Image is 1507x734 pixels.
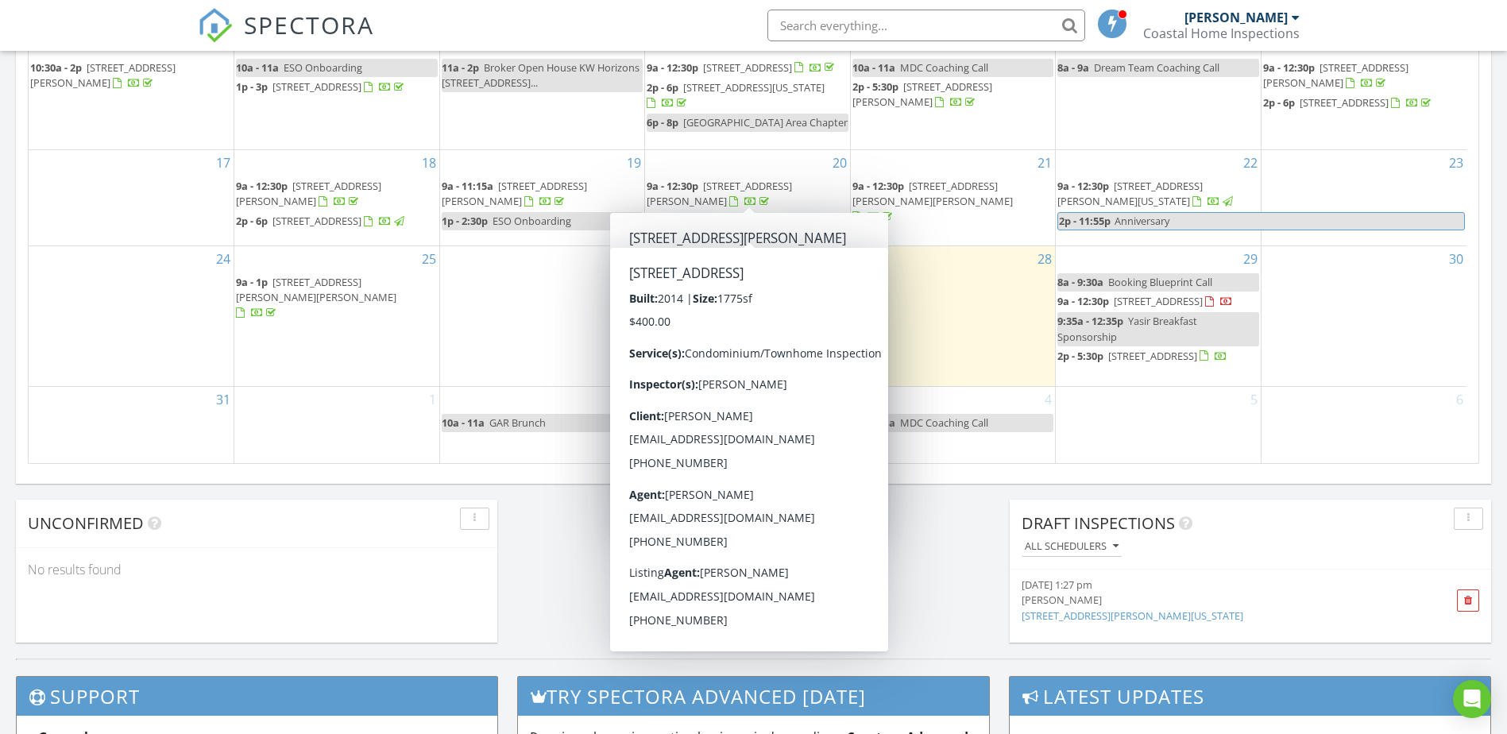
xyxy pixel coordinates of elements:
td: Go to September 3, 2025 [645,386,851,462]
span: 9:35a - 12:35p [1057,314,1123,328]
a: Go to August 30, 2025 [1446,246,1466,272]
a: Go to August 29, 2025 [1240,246,1261,272]
td: Go to August 31, 2025 [29,386,234,462]
a: Go to August 25, 2025 [419,246,439,272]
span: SPECTORA [244,8,374,41]
td: Go to September 5, 2025 [1056,386,1262,462]
span: [GEOGRAPHIC_DATA] Area Chapter [683,115,848,129]
span: [STREET_ADDRESS] [683,275,772,289]
h3: Latest Updates [1010,677,1490,716]
a: 9a - 12:30p [STREET_ADDRESS] [1057,292,1259,311]
a: 2p - 5:30p [STREET_ADDRESS][PERSON_NAME] [852,78,1054,112]
td: Go to August 21, 2025 [850,149,1056,245]
td: Go to August 27, 2025 [645,245,851,386]
span: 9a - 12:30p [1057,294,1109,308]
span: 3p - 5:30p [647,214,693,228]
div: Open Intercom Messenger [1453,680,1491,718]
h3: Try spectora advanced [DATE] [518,677,989,716]
td: Go to September 4, 2025 [850,386,1056,462]
a: 9a - 12:30p [STREET_ADDRESS][PERSON_NAME][US_STATE] [1057,179,1235,208]
span: [STREET_ADDRESS] [1114,294,1203,308]
a: Go to August 26, 2025 [624,246,644,272]
span: 10:30a - 2p [30,60,82,75]
span: [STREET_ADDRESS][PERSON_NAME][PERSON_NAME] [852,179,1013,208]
td: Go to August 18, 2025 [234,149,440,245]
a: 9a - 12:30p [STREET_ADDRESS][PERSON_NAME][US_STATE] [1057,177,1259,211]
span: 9a - 12:30p [852,179,904,193]
a: 2p - 4p [STREET_ADDRESS] [647,273,848,292]
span: Yasir Breakfast Sponsorship [1057,314,1197,343]
span: [STREET_ADDRESS][PERSON_NAME] [852,79,992,109]
a: Go to August 18, 2025 [419,150,439,176]
a: 9a - 11:15a [STREET_ADDRESS][PERSON_NAME] [442,177,643,211]
a: Go to September 2, 2025 [631,387,644,412]
a: Go to August 20, 2025 [829,150,850,176]
span: 8a - 9:30a [1057,275,1103,289]
a: 9a - 12:30p [STREET_ADDRESS][PERSON_NAME] [236,177,438,211]
span: ESO Onboarding [284,60,362,75]
a: [STREET_ADDRESS][PERSON_NAME][US_STATE] [1022,608,1243,623]
span: 2p - 5:30p [1057,349,1103,363]
a: Go to August 24, 2025 [213,246,234,272]
a: Go to September 3, 2025 [837,387,850,412]
span: [STREET_ADDRESS][PERSON_NAME] [1263,60,1408,90]
td: Go to August 10, 2025 [29,31,234,149]
a: 2p - 6p [STREET_ADDRESS] [236,214,407,228]
span: Galveston Island Realty [683,435,792,449]
a: Go to August 22, 2025 [1240,150,1261,176]
span: Anniversary [1115,214,1169,228]
span: 8a - 4p [647,415,678,430]
span: 2p - 6p [647,80,678,95]
a: 2p - 5:30p [STREET_ADDRESS] [1057,349,1227,363]
span: 1p - 2:30p [442,214,488,228]
span: 1p - 3p [236,79,268,94]
span: MDC Coaching Call [900,60,988,75]
a: 10:30a - 2p [STREET_ADDRESS][PERSON_NAME] [30,60,176,90]
a: 9a - 12:30p [STREET_ADDRESS][PERSON_NAME] [1263,60,1408,90]
td: Go to August 12, 2025 [439,31,645,149]
td: Go to September 2, 2025 [439,386,645,462]
a: 1p - 3p [STREET_ADDRESS] [236,78,438,97]
a: 3p - 5:30p [STREET_ADDRESS] [647,212,848,231]
span: 9a - 12:30p [647,60,698,75]
a: Go to August 23, 2025 [1446,150,1466,176]
span: 9a - 12:30p [1057,179,1109,193]
td: Go to August 29, 2025 [1056,245,1262,386]
span: [STREET_ADDRESS][PERSON_NAME] [236,179,381,208]
a: 9a - 12:30p [STREET_ADDRESS] [1057,294,1233,308]
span: 9a - 11:15a [442,179,493,193]
a: Go to August 19, 2025 [624,150,644,176]
div: [DATE] 1:27 pm [1022,578,1403,593]
a: 2p - 6p [STREET_ADDRESS][US_STATE] [647,80,825,110]
a: Go to September 5, 2025 [1247,387,1261,412]
span: [STREET_ADDRESS][PERSON_NAME][PERSON_NAME] [236,275,396,304]
span: [STREET_ADDRESS] [1108,349,1197,363]
span: 6p - 8p [647,115,678,129]
div: Coastal Home Inspections [1143,25,1300,41]
span: 2p - 6p [1263,95,1295,110]
td: Go to August 13, 2025 [645,31,851,149]
span: [STREET_ADDRESS][US_STATE] [683,80,825,95]
span: 9a - 1p [236,275,268,289]
a: Go to August 17, 2025 [213,150,234,176]
span: Booking Blueprint Call [1108,275,1212,289]
span: Unconfirmed [28,512,144,534]
a: 9a - 12:30p [STREET_ADDRESS][PERSON_NAME] [236,179,381,208]
td: Go to August 23, 2025 [1261,149,1466,245]
a: 1p - 3p [STREET_ADDRESS] [236,79,407,94]
span: [STREET_ADDRESS] [1300,95,1389,110]
a: 9a - 12:30p [STREET_ADDRESS][PERSON_NAME] [647,179,792,208]
td: Go to August 14, 2025 [850,31,1056,149]
a: 9a - 12:30p [STREET_ADDRESS] [647,60,837,75]
span: [STREET_ADDRESS][PERSON_NAME] [442,179,587,208]
span: [STREET_ADDRESS] [697,214,786,228]
span: ESO Onboarding [493,214,571,228]
a: 9a - 12:30p [STREET_ADDRESS][PERSON_NAME][PERSON_NAME] [852,179,1013,223]
span: 10a - 11a [236,60,279,75]
td: Go to August 26, 2025 [439,245,645,386]
span: 10a - 11a [852,415,895,430]
a: Go to September 1, 2025 [426,387,439,412]
a: 2p - 5:30p [STREET_ADDRESS] [1057,347,1259,366]
span: 4p - 5p [647,435,678,449]
span: 11a - 2p [442,60,479,75]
